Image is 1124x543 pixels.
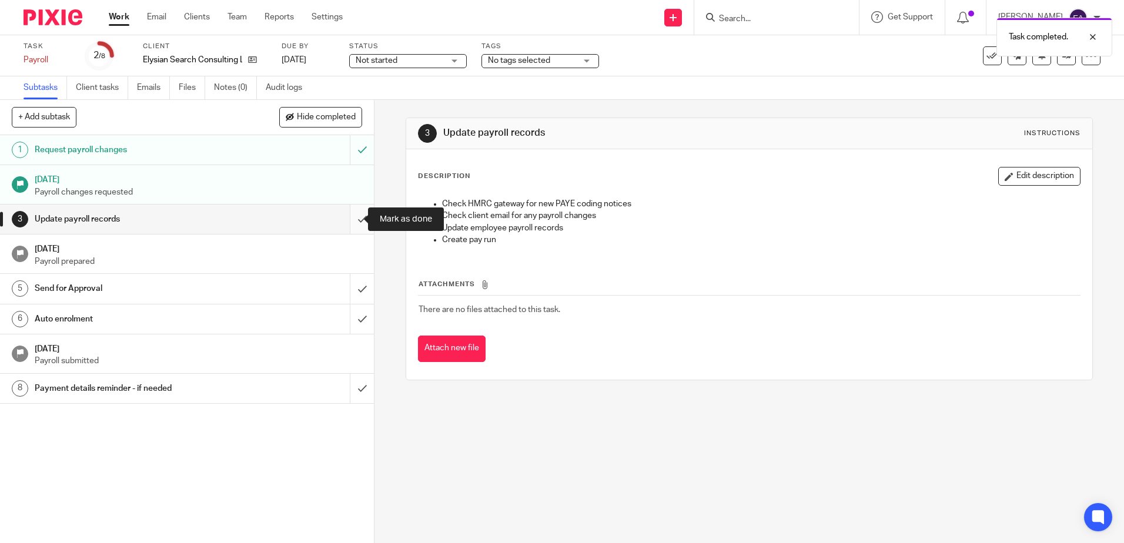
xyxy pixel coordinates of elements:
a: Email [147,11,166,23]
p: Check client email for any payroll changes [442,210,1079,222]
label: Client [143,42,267,51]
h1: Send for Approval [35,280,237,297]
a: Settings [312,11,343,23]
p: Payroll submitted [35,355,363,367]
span: Not started [356,56,397,65]
h1: Update payroll records [35,210,237,228]
label: Status [349,42,467,51]
a: Files [179,76,205,99]
label: Tags [481,42,599,51]
a: Team [228,11,247,23]
small: /8 [99,53,105,59]
a: Work [109,11,129,23]
span: Hide completed [297,113,356,122]
a: Emails [137,76,170,99]
p: Description [418,172,470,181]
div: Payroll [24,54,71,66]
div: 5 [12,280,28,297]
p: Payroll prepared [35,256,363,267]
button: + Add subtask [12,107,76,127]
p: Create pay run [442,234,1079,246]
a: Subtasks [24,76,67,99]
h1: [DATE] [35,240,363,255]
span: Attachments [419,281,475,287]
h1: [DATE] [35,171,363,186]
div: 6 [12,311,28,327]
div: 3 [418,124,437,143]
div: Instructions [1024,129,1080,138]
a: Clients [184,11,210,23]
div: 3 [12,211,28,227]
a: Client tasks [76,76,128,99]
div: 1 [12,142,28,158]
button: Hide completed [279,107,362,127]
button: Attach new file [418,336,486,362]
p: Check HMRC gateway for new PAYE coding notices [442,198,1079,210]
span: There are no files attached to this task. [419,306,560,314]
a: Reports [265,11,294,23]
button: Edit description [998,167,1080,186]
a: Audit logs [266,76,311,99]
h1: Auto enrolment [35,310,237,328]
p: Elysian Search Consulting Ltd [143,54,242,66]
img: svg%3E [1069,8,1088,27]
span: No tags selected [488,56,550,65]
p: Task completed. [1009,31,1068,43]
h1: Request payroll changes [35,141,237,159]
p: Payroll changes requested [35,186,363,198]
span: [DATE] [282,56,306,64]
div: 2 [93,49,105,62]
div: 8 [12,380,28,397]
h1: Update payroll records [443,127,774,139]
a: Notes (0) [214,76,257,99]
p: Update employee payroll records [442,222,1079,234]
img: Pixie [24,9,82,25]
label: Due by [282,42,334,51]
h1: [DATE] [35,340,363,355]
h1: Payment details reminder - if needed [35,380,237,397]
label: Task [24,42,71,51]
